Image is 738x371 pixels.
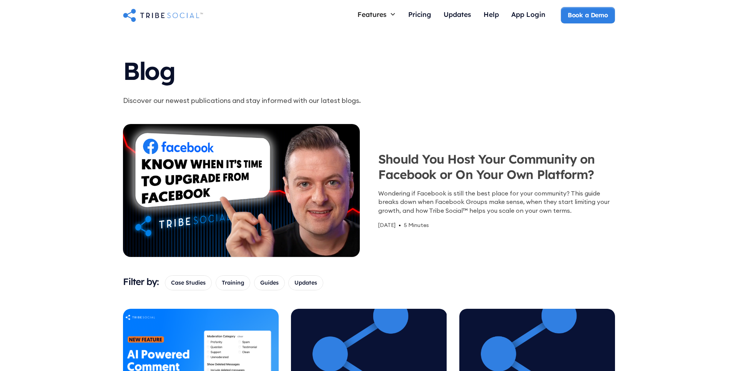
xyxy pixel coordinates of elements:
div: Wondering if Facebook is still the best place for your community? This guide breaks down when Fac... [378,189,615,215]
div: Features [351,7,402,22]
a: App Login [505,7,552,23]
div: 5 Minutes [404,221,429,229]
h1: Blog [123,49,418,89]
a: Updates [437,7,477,23]
a: Help [477,7,505,23]
div: Updates [444,10,471,18]
div: App Login [511,10,545,18]
span: Training [222,278,244,287]
span: Guides [260,278,279,287]
h3: Should You Host Your Community on Facebook or On Your Own Platform? [378,151,615,186]
a: home [123,7,203,23]
a: Pricing [402,7,437,23]
a: Book a Demo [561,7,615,23]
h3: Filter by: [123,275,159,288]
div: Features [357,10,387,18]
p: Discover our newest publications and stay informed with our latest blogs. [123,95,418,106]
div: Pricing [408,10,431,18]
span: Updates [294,278,317,287]
div: Help [484,10,499,18]
form: Email Form [165,275,615,290]
a: Should You Host Your Community on Facebook or On Your Own Platform?Wondering if Facebook is still... [123,124,615,257]
div: [DATE] [378,221,396,229]
div: • [399,221,401,229]
span: Case Studies [171,278,206,287]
